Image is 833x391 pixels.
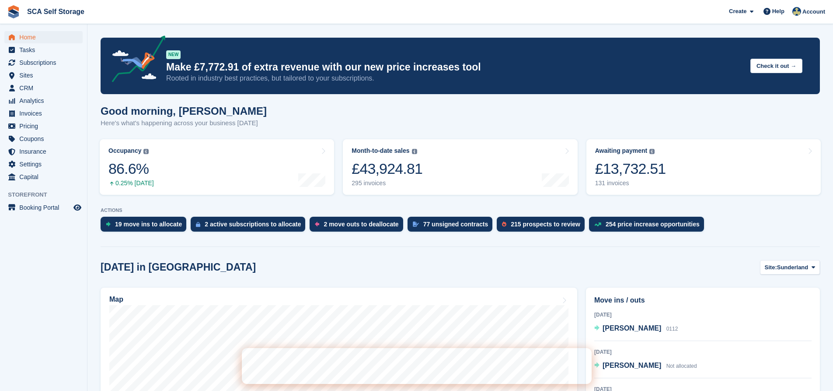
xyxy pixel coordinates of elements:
[19,171,72,183] span: Capital
[595,147,648,155] div: Awaiting payment
[649,149,655,154] img: icon-info-grey-7440780725fd019a000dd9b08b2336e03edf1995a4989e88bcd33f0948082b44.svg
[4,56,83,69] a: menu
[105,35,166,85] img: price-adjustments-announcement-icon-8257ccfd72463d97f412b2fc003d46551f7dbcb40ab6d574587a9cd5c0d94...
[108,147,141,155] div: Occupancy
[205,221,301,228] div: 2 active subscriptions to allocate
[324,221,398,228] div: 2 move outs to deallocate
[101,217,191,236] a: 19 move ins to allocate
[594,295,812,306] h2: Move ins / outs
[166,74,743,83] p: Rooted in industry best practices, but tailored to your subscriptions.
[4,158,83,170] a: menu
[594,360,697,372] a: [PERSON_NAME] Not allocated
[594,311,812,319] div: [DATE]
[792,7,801,16] img: Bethany Bloodworth
[19,69,72,81] span: Sites
[108,160,154,178] div: 86.6%
[100,139,334,195] a: Occupancy 86.6% 0.25% [DATE]
[595,180,666,187] div: 131 invoices
[19,82,72,94] span: CRM
[589,217,708,236] a: 254 price increase opportunities
[343,139,577,195] a: Month-to-date sales £43,924.81 295 invoices
[729,7,746,16] span: Create
[586,139,821,195] a: Awaiting payment £13,732.51 131 invoices
[413,222,419,227] img: contract_signature_icon-13c848040528278c33f63329250d36e43548de30e8caae1d1a13099fd9432cc5.svg
[4,95,83,107] a: menu
[603,324,661,332] span: [PERSON_NAME]
[4,107,83,120] a: menu
[594,323,678,335] a: [PERSON_NAME] 0112
[4,82,83,94] a: menu
[166,61,743,74] p: Make £7,772.91 of extra revenue with our new price increases tool
[4,171,83,183] a: menu
[101,261,256,273] h2: [DATE] in [GEOGRAPHIC_DATA]
[408,217,497,236] a: 77 unsigned contracts
[143,149,149,154] img: icon-info-grey-7440780725fd019a000dd9b08b2336e03edf1995a4989e88bcd33f0948082b44.svg
[196,222,200,227] img: active_subscription_to_allocate_icon-d502201f5373d7db506a760aba3b589e785aa758c864c3986d89f69b8ff3...
[310,217,407,236] a: 2 move outs to deallocate
[511,221,580,228] div: 215 prospects to review
[772,7,784,16] span: Help
[8,190,87,199] span: Storefront
[497,217,589,236] a: 215 prospects to review
[19,133,72,145] span: Coupons
[19,107,72,120] span: Invoices
[765,263,777,272] span: Site:
[19,95,72,107] span: Analytics
[19,56,72,69] span: Subscriptions
[4,44,83,56] a: menu
[4,31,83,43] a: menu
[606,221,700,228] div: 254 price increase opportunities
[315,222,319,227] img: move_outs_to_deallocate_icon-f764333ba52eb49d3ac5e1228854f67142a1ed5810a6f6cc68b1a99e826820c5.svg
[101,118,267,128] p: Here's what's happening across your business [DATE]
[760,260,820,275] button: Site: Sunderland
[666,363,697,369] span: Not allocated
[115,221,182,228] div: 19 move ins to allocate
[19,44,72,56] span: Tasks
[352,160,422,178] div: £43,924.81
[109,296,123,303] h2: Map
[423,221,488,228] div: 77 unsigned contracts
[24,4,88,19] a: SCA Self Storage
[777,263,809,272] span: Sunderland
[802,7,825,16] span: Account
[72,202,83,213] a: Preview store
[412,149,417,154] img: icon-info-grey-7440780725fd019a000dd9b08b2336e03edf1995a4989e88bcd33f0948082b44.svg
[19,158,72,170] span: Settings
[4,201,83,214] a: menu
[603,362,661,369] span: [PERSON_NAME]
[19,201,72,214] span: Booking Portal
[594,348,812,356] div: [DATE]
[101,105,267,117] h1: Good morning, [PERSON_NAME]
[7,5,20,18] img: stora-icon-8386f47178a22dfd0bd8f6a31ec36ba5ce8667c1dd55bd0f319d3a0aa187defe.svg
[352,147,409,155] div: Month-to-date sales
[4,133,83,145] a: menu
[191,217,310,236] a: 2 active subscriptions to allocate
[166,50,181,59] div: NEW
[108,180,154,187] div: 0.25% [DATE]
[19,31,72,43] span: Home
[594,222,601,226] img: price_increase_opportunities-93ffe204e8149a01c8c9dc8f82e8f89637d9d84a8eef4429ea346261dce0b2c0.svg
[595,160,666,178] div: £13,732.51
[4,120,83,132] a: menu
[666,326,678,332] span: 0112
[101,208,820,213] p: ACTIONS
[4,69,83,81] a: menu
[4,145,83,158] a: menu
[242,348,592,384] iframe: Intercom live chat banner
[106,222,111,227] img: move_ins_to_allocate_icon-fdf77a2bb77ea45bf5b3d319d69a93e2d87916cf1d5bf7949dd705db3b84f3ca.svg
[502,222,506,227] img: prospect-51fa495bee0391a8d652442698ab0144808aea92771e9ea1ae160a38d050c398.svg
[19,120,72,132] span: Pricing
[352,180,422,187] div: 295 invoices
[19,145,72,158] span: Insurance
[750,59,802,73] button: Check it out →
